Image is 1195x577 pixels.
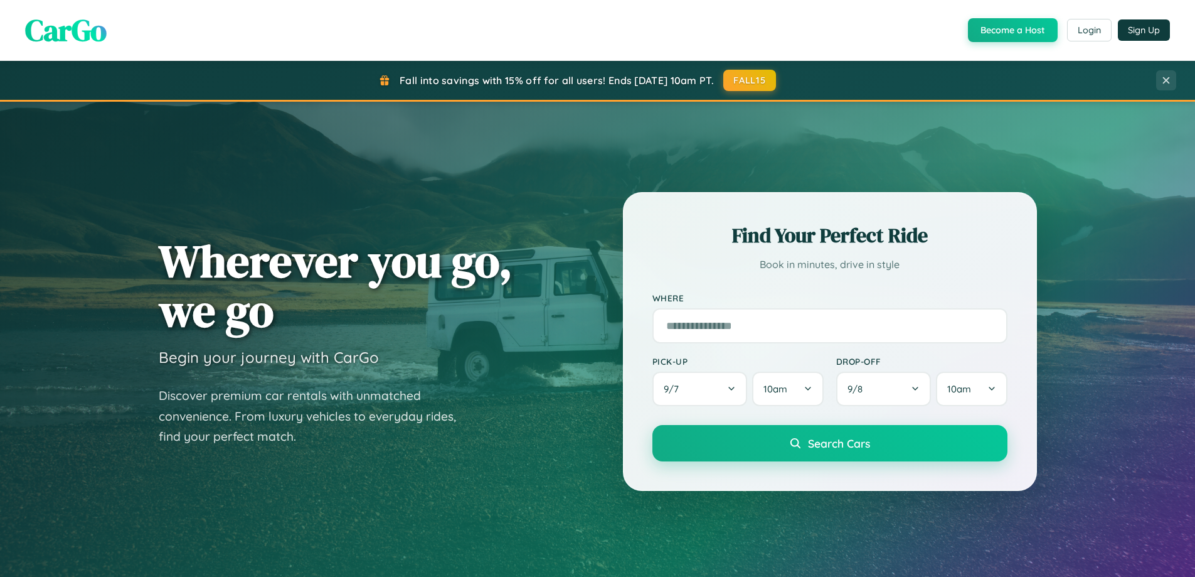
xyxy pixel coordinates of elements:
[836,356,1007,367] label: Drop-off
[25,9,107,51] span: CarGo
[652,425,1007,461] button: Search Cars
[947,383,971,395] span: 10am
[159,236,513,335] h1: Wherever you go, we go
[652,293,1007,303] label: Where
[968,18,1058,42] button: Become a Host
[400,74,714,87] span: Fall into savings with 15% off for all users! Ends [DATE] 10am PT.
[723,70,776,91] button: FALL15
[159,386,472,447] p: Discover premium car rentals with unmatched convenience. From luxury vehicles to everyday rides, ...
[847,383,869,395] span: 9 / 8
[752,372,823,406] button: 10am
[652,372,748,406] button: 9/7
[808,436,870,450] span: Search Cars
[159,348,379,367] h3: Begin your journey with CarGo
[763,383,787,395] span: 10am
[1118,19,1170,41] button: Sign Up
[652,222,1007,249] h2: Find Your Perfect Ride
[836,372,932,406] button: 9/8
[1067,19,1112,41] button: Login
[936,372,1007,406] button: 10am
[652,256,1007,274] p: Book in minutes, drive in style
[652,356,824,367] label: Pick-up
[664,383,685,395] span: 9 / 7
